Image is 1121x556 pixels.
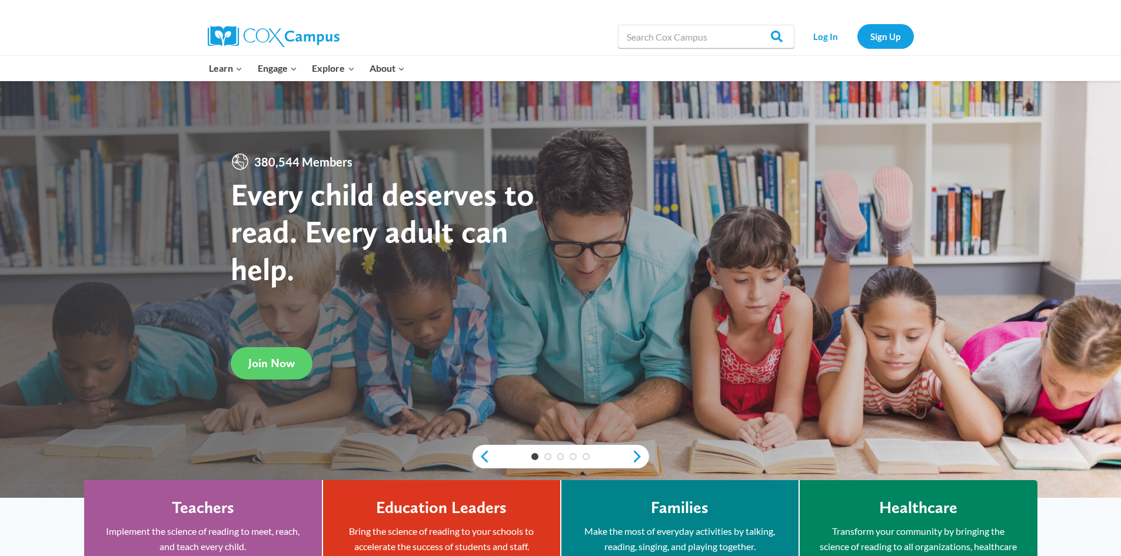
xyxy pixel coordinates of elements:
[583,453,590,460] a: 5
[879,498,957,518] h4: Healthcare
[231,175,534,288] strong: Every child deserves to read. Every adult can help.
[341,524,543,554] p: Bring the science of reading to your schools to accelerate the success of students and staff.
[248,356,295,370] span: Join Now
[376,498,507,518] h4: Education Leaders
[800,24,851,48] a: Log In
[473,445,649,468] div: content slider buttons
[312,61,354,76] span: Explore
[651,498,708,518] h4: Families
[231,347,312,379] a: Join Now
[250,152,357,171] span: 380,544 Members
[258,61,297,76] span: Engage
[531,453,538,460] a: 1
[800,24,914,48] nav: Secondary Navigation
[172,498,234,518] h4: Teachers
[209,61,242,76] span: Learn
[857,24,914,48] a: Sign Up
[473,450,490,464] a: previous
[557,453,564,460] a: 3
[102,524,304,554] p: Implement the science of reading to meet, reach, and teach every child.
[544,453,551,460] a: 2
[208,26,340,47] img: Cox Campus
[631,450,649,464] a: next
[570,453,577,460] a: 4
[202,56,413,81] nav: Primary Navigation
[618,25,794,48] input: Search Cox Campus
[579,524,781,554] p: Make the most of everyday activities by talking, reading, singing, and playing together.
[370,61,405,76] span: About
